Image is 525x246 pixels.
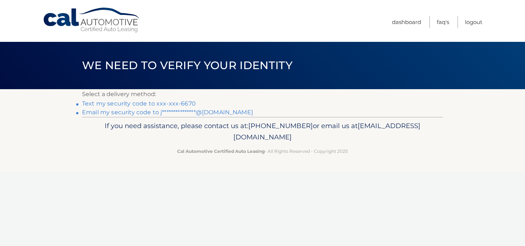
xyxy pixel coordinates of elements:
[43,7,141,33] a: Cal Automotive
[87,147,438,155] p: - All Rights Reserved - Copyright 2025
[82,100,196,107] a: Text my security code to xxx-xxx-6670
[82,59,292,72] span: We need to verify your identity
[177,148,265,154] strong: Cal Automotive Certified Auto Leasing
[465,16,482,28] a: Logout
[82,89,443,99] p: Select a delivery method:
[437,16,449,28] a: FAQ's
[392,16,421,28] a: Dashboard
[87,120,438,143] p: If you need assistance, please contact us at: or email us at
[248,122,313,130] span: [PHONE_NUMBER]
